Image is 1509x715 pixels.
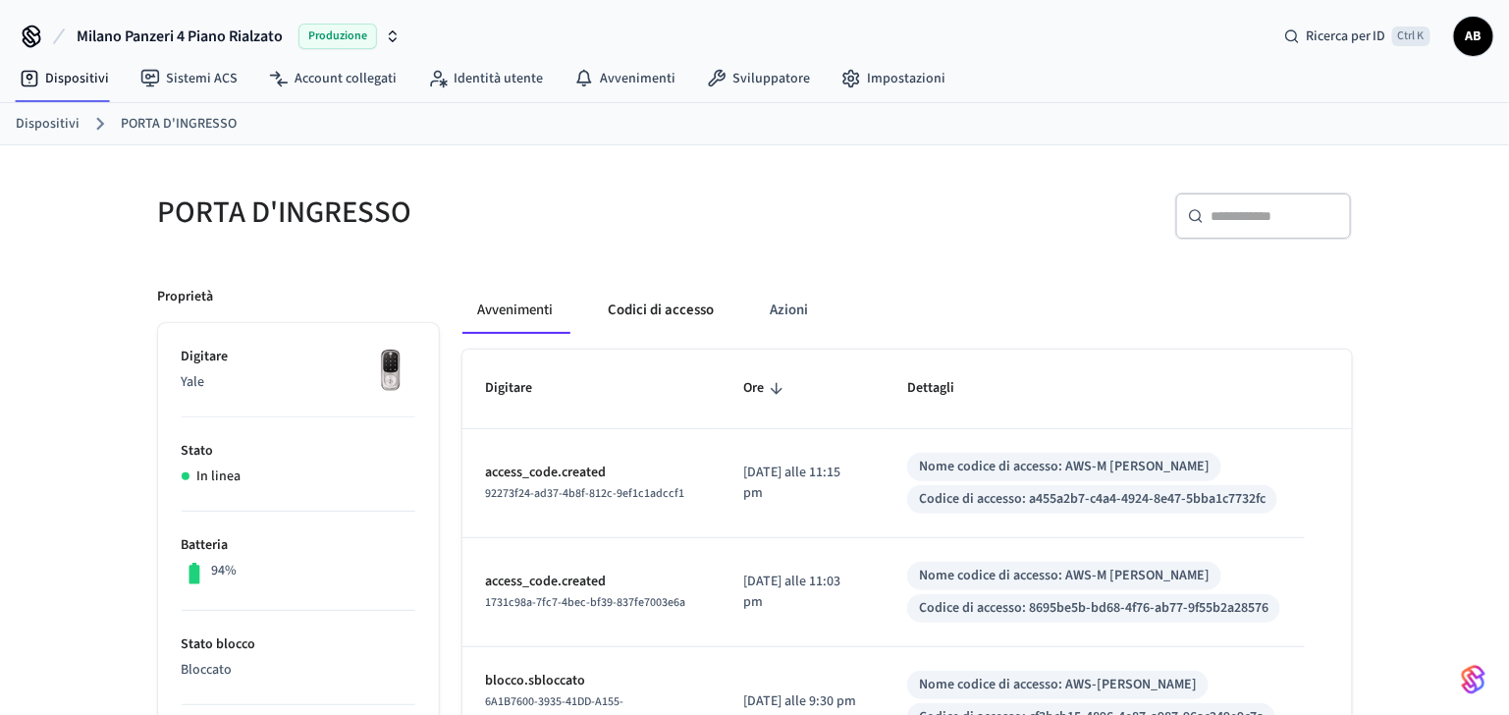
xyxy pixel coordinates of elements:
[211,561,237,581] p: 94%
[295,69,397,88] font: Account collegati
[486,463,697,483] p: access_code.created
[691,61,826,96] a: Sviluppatore
[919,489,1266,510] div: Codice di accesso: a455a2b7-c4a4-4924-8e47-5bba1c7732fc
[919,457,1210,477] div: Nome codice di accesso: AWS-M [PERSON_NAME]
[77,25,283,48] span: Milano Panzeri 4 Piano Rialzato
[298,24,377,49] span: Produzione
[486,373,533,404] font: Digitare
[45,69,109,88] font: Dispositivi
[158,192,743,233] h5: PORTA D'INGRESSO
[1456,19,1491,54] span: AB
[919,566,1210,586] div: Nome codice di accesso: AWS-M [PERSON_NAME]
[743,373,789,404] span: Ore
[754,287,825,334] button: Azioni
[826,61,961,96] a: Impostazioni
[743,373,764,404] font: Ore
[743,691,860,712] p: [DATE] alle 9:30 pm
[121,114,237,135] a: PORTA D'INGRESSO
[867,69,945,88] font: Impostazioni
[182,347,415,367] p: Digitare
[166,69,238,88] font: Sistemi ACS
[182,535,415,556] p: Batteria
[4,61,125,96] a: Dispositivi
[182,441,415,462] p: Stato
[454,69,543,88] font: Identità utente
[1268,19,1446,54] div: Ricerca per IDCtrl K
[197,467,242,487] p: In linea
[182,372,415,393] p: Yale
[125,61,253,96] a: Sistemi ACS
[412,61,559,96] a: Identità utente
[486,594,686,611] span: 1731c98a-7fc7-4bec-bf39-837fe7003e6a
[182,660,415,681] p: Bloccato
[743,463,860,504] p: [DATE] alle 11:15 pm
[1454,17,1493,56] button: AB
[907,373,980,404] span: Dettagli
[366,347,415,396] img: Serratura intelligente Wi-Fi con touchscreen Yale Assure, nichel satinato, anteriore
[600,69,675,88] font: Avvenimenti
[1462,664,1485,695] img: SeamLogoGradient.69752ec5.svg
[1306,27,1386,46] span: Ricerca per ID
[158,287,214,307] p: Proprietà
[919,675,1197,695] div: Nome codice di accesso: AWS-[PERSON_NAME]
[486,671,697,691] p: blocco.sbloccato
[732,69,810,88] font: Sviluppatore
[1392,27,1430,46] span: Ctrl K
[486,485,685,502] span: 92273f24-ad37-4b8f-812c-9ef1c1adccf1
[182,634,415,655] p: Stato blocco
[593,287,730,334] button: Codici di accesso
[907,373,954,404] font: Dettagli
[16,114,80,135] a: Dispositivi
[919,598,1268,619] div: Codice di accesso: 8695be5b-bd68-4f76-ab77-9f55b2a28576
[559,61,691,96] a: Avvenimenti
[478,302,554,319] font: Avvenimenti
[486,572,697,592] p: access_code.created
[486,373,559,404] span: Digitare
[253,61,412,96] a: Account collegati
[743,572,860,613] p: [DATE] alle 11:03 pm
[462,287,1352,334] div: Esempio di formica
